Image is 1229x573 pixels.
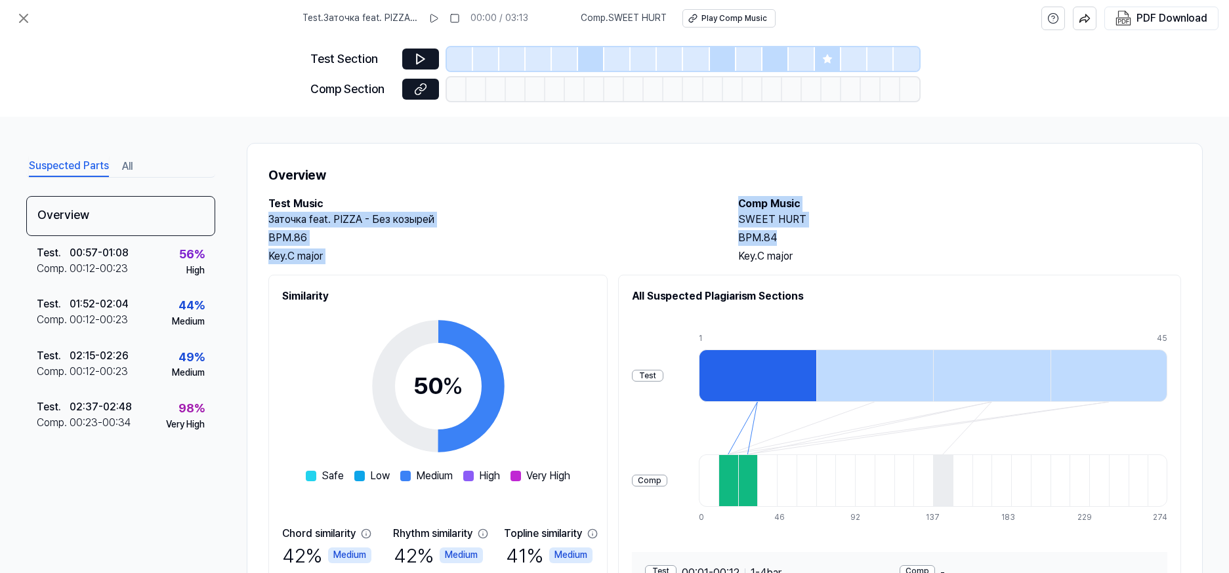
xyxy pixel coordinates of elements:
[1153,512,1167,523] div: 274
[1001,512,1021,523] div: 183
[1047,12,1059,25] svg: help
[29,156,109,177] button: Suspected Parts
[632,288,1167,304] h2: All Suspected Plagiarism Sections
[268,212,712,227] h2: Заточка feat. PIZZA - Без козырей
[70,312,128,328] div: 00:12 - 00:23
[70,399,132,415] div: 02:37 - 02:48
[1077,512,1097,523] div: 229
[70,415,131,431] div: 00:23 - 00:34
[282,288,594,304] h2: Similarity
[394,542,483,569] div: 42 %
[268,165,1181,186] h1: Overview
[1157,333,1167,344] div: 45
[699,512,719,523] div: 0
[166,418,205,431] div: Very High
[1079,12,1091,24] img: share
[178,348,205,367] div: 49 %
[1113,7,1210,30] button: PDF Download
[413,368,463,404] div: 50
[682,9,776,28] button: Play Comp Music
[37,364,70,380] div: Comp .
[37,245,70,261] div: Test .
[738,230,1182,246] div: BPM. 84
[70,261,128,277] div: 00:12 - 00:23
[549,547,593,563] div: Medium
[738,212,1182,227] h2: SWEET HURT
[186,264,205,277] div: High
[172,315,205,328] div: Medium
[328,547,371,563] div: Medium
[37,348,70,364] div: Test .
[442,372,463,400] span: %
[178,296,205,315] div: 44 %
[268,196,712,212] h2: Test Music
[850,512,870,523] div: 92
[37,399,70,415] div: Test .
[70,348,129,364] div: 02:15 - 02:26
[926,512,946,523] div: 137
[738,248,1182,264] div: Key. C major
[310,50,394,69] div: Test Section
[26,196,215,236] div: Overview
[37,312,70,328] div: Comp .
[416,468,453,484] span: Medium
[738,196,1182,212] h2: Comp Music
[632,475,667,487] div: Comp
[632,370,663,382] div: Test
[506,542,593,569] div: 41 %
[172,366,205,380] div: Medium
[526,468,570,484] span: Very High
[37,415,70,431] div: Comp .
[774,512,794,523] div: 46
[470,12,528,25] div: 00:00 / 03:13
[268,230,712,246] div: BPM. 86
[178,399,205,418] div: 98 %
[581,12,667,25] span: Comp . SWEET HURT
[302,12,418,25] span: Test . Заточка feat. PIZZA - Без козырей
[37,261,70,277] div: Comp .
[699,333,816,344] div: 1
[1041,7,1065,30] button: help
[393,526,472,542] div: Rhythm similarity
[122,156,133,177] button: All
[70,296,129,312] div: 01:52 - 02:04
[701,13,767,24] div: Play Comp Music
[268,248,712,264] div: Key. C major
[1136,10,1207,27] div: PDF Download
[70,245,129,261] div: 00:57 - 01:08
[282,542,371,569] div: 42 %
[322,468,344,484] span: Safe
[440,547,483,563] div: Medium
[1115,10,1131,26] img: PDF Download
[370,468,390,484] span: Low
[37,296,70,312] div: Test .
[479,468,500,484] span: High
[504,526,582,542] div: Topline similarity
[179,245,205,264] div: 56 %
[310,80,394,99] div: Comp Section
[282,526,356,542] div: Chord similarity
[70,364,128,380] div: 00:12 - 00:23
